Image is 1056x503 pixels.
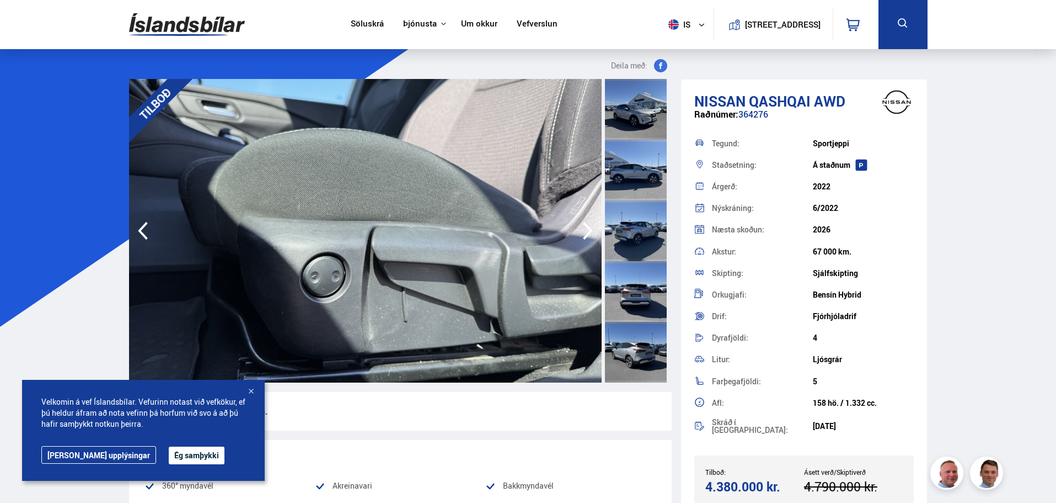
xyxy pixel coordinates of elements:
[664,8,714,41] button: is
[144,479,315,493] li: 360° myndavél
[129,7,245,43] img: G0Ugv5HjCgRt.svg
[712,378,813,385] div: Farþegafjöldi:
[712,313,813,320] div: Drif:
[694,109,914,131] div: 364276
[705,468,804,476] div: Tilboð:
[517,19,558,30] a: Vefverslun
[804,468,903,476] div: Ásett verð/Skiptiverð
[813,204,914,213] div: 6/2022
[712,399,813,407] div: Afl:
[813,247,914,256] div: 67 000 km.
[9,4,42,38] button: Opna LiveChat spjallviðmót
[607,59,672,72] button: Deila með:
[694,108,738,120] span: Raðnúmer:
[720,9,827,40] a: [STREET_ADDRESS]
[41,446,156,464] a: [PERSON_NAME] upplýsingar
[403,19,437,29] button: Þjónusta
[712,140,813,147] div: Tegund:
[813,182,914,191] div: 2022
[668,19,679,30] img: svg+xml;base64,PHN2ZyB4bWxucz0iaHR0cDovL3d3dy53My5vcmcvMjAwMC9zdmciIHdpZHRoPSI1MTIiIGhlaWdodD0iNT...
[41,396,245,430] span: Velkomin á vef Íslandsbílar. Vefurinn notast við vefkökur, ef þú heldur áfram að nota vefinn þá h...
[169,447,224,464] button: Ég samþykki
[485,479,656,493] li: Bakkmyndavél
[813,225,914,234] div: 2026
[932,458,965,491] img: siFngHWaQ9KaOqBr.png
[875,85,919,119] img: brand logo
[813,161,914,170] div: Á staðnum
[813,377,914,386] div: 5
[712,356,813,363] div: Litur:
[114,62,196,145] div: TILBOÐ
[712,204,813,212] div: Nýskráning:
[712,161,813,169] div: Staðsetning:
[351,19,384,30] a: Söluskrá
[712,226,813,234] div: Næsta skoðun:
[813,333,914,342] div: 4
[813,355,914,364] div: Ljósgrár
[813,139,914,148] div: Sportjeppi
[705,479,801,494] div: 4.380.000 kr.
[813,399,914,407] div: 158 hö. / 1.332 cc.
[611,59,647,72] span: Deila með:
[712,269,813,277] div: Skipting:
[749,20,817,29] button: [STREET_ADDRESS]
[712,334,813,342] div: Dyrafjöldi:
[749,91,845,111] span: Qashqai AWD
[712,419,813,434] div: Skráð í [GEOGRAPHIC_DATA]:
[813,422,914,431] div: [DATE]
[804,479,899,494] div: 4.790.000 kr.
[129,392,672,431] p: Nýkominn úr þjónustuskoðun.
[972,458,1005,491] img: FbJEzSuNWCJXmdc-.webp
[813,290,914,299] div: Bensín Hybrid
[813,312,914,321] div: Fjórhjóladrif
[694,91,746,111] span: Nissan
[461,19,497,30] a: Um okkur
[129,79,602,383] img: 3292835.jpeg
[315,479,485,493] li: Akreinavari
[144,449,656,465] div: Vinsæll búnaður
[664,19,692,30] span: is
[712,248,813,256] div: Akstur:
[813,269,914,278] div: Sjálfskipting
[712,291,813,299] div: Orkugjafi:
[712,183,813,190] div: Árgerð:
